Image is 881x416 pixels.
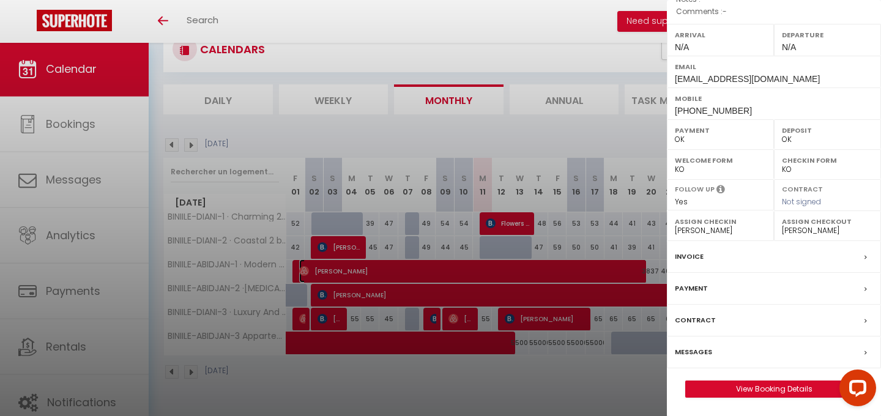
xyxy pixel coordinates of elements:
span: [EMAIL_ADDRESS][DOMAIN_NAME] [675,74,820,84]
label: Messages [675,346,712,358]
span: N/A [675,42,689,52]
label: Contract [675,314,716,327]
span: - [723,6,727,17]
label: Assign Checkout [782,215,873,228]
label: Departure [782,29,873,41]
label: Payment [675,282,708,295]
label: Assign Checkin [675,215,766,228]
button: View Booking Details [685,381,863,398]
label: Email [675,61,873,73]
iframe: LiveChat chat widget [830,365,881,416]
p: Comments : [676,6,872,18]
span: Not signed [782,196,821,207]
span: [PHONE_NUMBER] [675,106,752,116]
label: Follow up [675,184,715,195]
label: Contract [782,184,823,192]
label: Checkin form [782,154,873,166]
i: Select YES if you want to send post-checkout messages sequences [716,184,725,198]
label: Arrival [675,29,766,41]
label: Invoice [675,250,704,263]
label: Mobile [675,92,873,105]
span: N/A [782,42,796,52]
label: Payment [675,124,766,136]
label: Deposit [782,124,873,136]
a: View Booking Details [686,381,862,397]
label: Welcome form [675,154,766,166]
